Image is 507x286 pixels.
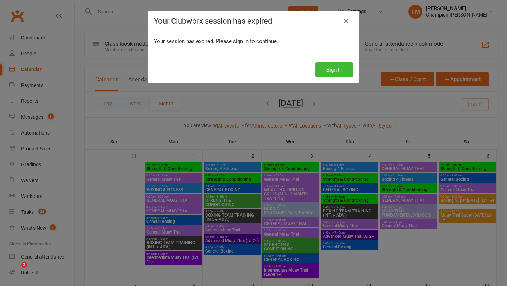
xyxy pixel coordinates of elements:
span: 2 [21,262,27,268]
button: Sign In [315,62,353,77]
iframe: Intercom live chat [7,262,24,279]
span: Your session has expired. Please sign in to continue. [154,38,278,44]
a: Close [340,15,352,27]
h4: Your Clubworx session has expired [154,17,353,25]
